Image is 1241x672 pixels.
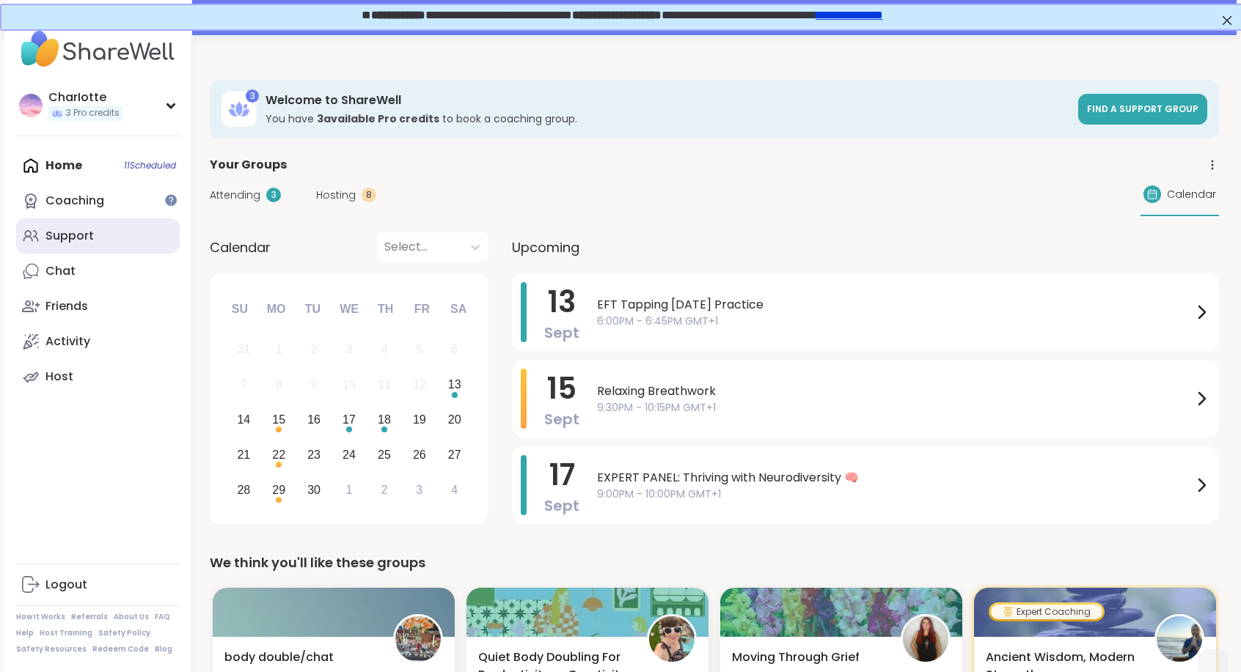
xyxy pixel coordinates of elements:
[416,480,422,500] div: 3
[448,410,461,429] div: 20
[413,374,426,394] div: 12
[903,616,948,662] img: SarahR83
[442,293,475,325] div: Sa
[210,237,271,257] span: Calendar
[272,445,285,465] div: 22
[597,296,1193,314] span: EFT Tapping [DATE] Practice
[263,334,295,366] div: Not available Monday, September 1st, 2025
[263,369,295,401] div: Not available Monday, September 8th, 2025
[16,612,65,622] a: How It Works
[307,480,321,500] div: 30
[228,334,260,366] div: Not available Sunday, August 31st, 2025
[263,474,295,506] div: Choose Monday, September 29th, 2025
[333,293,365,325] div: We
[311,374,318,394] div: 9
[334,334,365,366] div: Not available Wednesday, September 3rd, 2025
[334,474,365,506] div: Choose Wednesday, October 1st, 2025
[649,616,695,662] img: Adrienne_QueenOfTheDawn
[403,334,435,366] div: Not available Friday, September 5th, 2025
[237,480,250,500] div: 28
[266,111,1069,126] h3: You have to book a coaching group.
[416,339,422,359] div: 5
[266,188,281,202] div: 3
[448,374,461,394] div: 13
[40,628,92,638] a: Host Training
[299,405,330,436] div: Choose Tuesday, September 16th, 2025
[19,94,43,117] img: CharIotte
[299,334,330,366] div: Not available Tuesday, September 2nd, 2025
[369,474,400,506] div: Choose Thursday, October 2nd, 2025
[369,405,400,436] div: Choose Thursday, September 18th, 2025
[1167,187,1216,202] span: Calendar
[276,374,282,394] div: 8
[544,409,579,429] span: Sept
[45,228,94,244] div: Support
[299,369,330,401] div: Not available Tuesday, September 9th, 2025
[228,369,260,401] div: Not available Sunday, September 7th, 2025
[266,92,1069,108] h3: Welcome to ShareWell
[226,332,472,507] div: month 2025-09
[272,480,285,500] div: 29
[346,480,353,500] div: 1
[334,439,365,470] div: Choose Wednesday, September 24th, 2025
[370,293,402,325] div: Th
[16,183,180,218] a: Coaching
[544,495,579,516] span: Sept
[45,298,88,314] div: Friends
[381,339,387,359] div: 4
[362,188,376,202] div: 8
[237,445,250,465] div: 21
[228,439,260,470] div: Choose Sunday, September 21st, 2025
[406,293,438,325] div: Fr
[413,410,426,429] div: 19
[403,405,435,436] div: Choose Friday, September 19th, 2025
[16,628,34,638] a: Help
[1157,616,1202,662] img: GokuCloud
[260,293,292,325] div: Mo
[16,289,180,324] a: Friends
[241,374,247,394] div: 7
[228,474,260,506] div: Choose Sunday, September 28th, 2025
[597,314,1193,329] span: 6:00PM - 6:45PM GMT+1
[403,369,435,401] div: Not available Friday, September 12th, 2025
[16,218,180,254] a: Support
[439,369,470,401] div: Choose Saturday, September 13th, 2025
[263,439,295,470] div: Choose Monday, September 22nd, 2025
[369,334,400,366] div: Not available Thursday, September 4th, 2025
[71,612,108,622] a: Referrals
[92,644,149,654] a: Redeem Code
[549,454,575,495] span: 17
[395,616,441,662] img: Steven6560
[369,369,400,401] div: Not available Thursday, September 11th, 2025
[597,469,1193,487] span: EXPERT PANEL: Thriving with Neurodiversity 🧠
[263,405,295,436] div: Choose Monday, September 15th, 2025
[45,333,90,350] div: Activity
[334,405,365,436] div: Choose Wednesday, September 17th, 2025
[448,445,461,465] div: 27
[597,487,1193,502] span: 9:00PM - 10:00PM GMT+1
[732,649,860,666] span: Moving Through Grief
[346,339,353,359] div: 3
[597,400,1193,416] span: 9:30PM - 10:15PM GMT+1
[155,644,172,654] a: Blog
[343,445,356,465] div: 24
[439,439,470,470] div: Choose Saturday, September 27th, 2025
[381,480,387,500] div: 2
[165,194,177,206] iframe: Spotlight
[403,439,435,470] div: Choose Friday, September 26th, 2025
[114,612,149,622] a: About Us
[66,107,120,119] span: 3 Pro credits
[317,111,439,126] b: 3 available Pro credit s
[451,339,458,359] div: 6
[378,374,391,394] div: 11
[16,254,180,289] a: Chat
[311,339,318,359] div: 2
[16,23,180,75] img: ShareWell Nav Logo
[547,368,576,409] span: 15
[296,293,329,325] div: Tu
[378,410,391,429] div: 18
[544,322,579,343] span: Sept
[45,193,104,209] div: Coaching
[16,567,180,602] a: Logout
[369,439,400,470] div: Choose Thursday, September 25th, 2025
